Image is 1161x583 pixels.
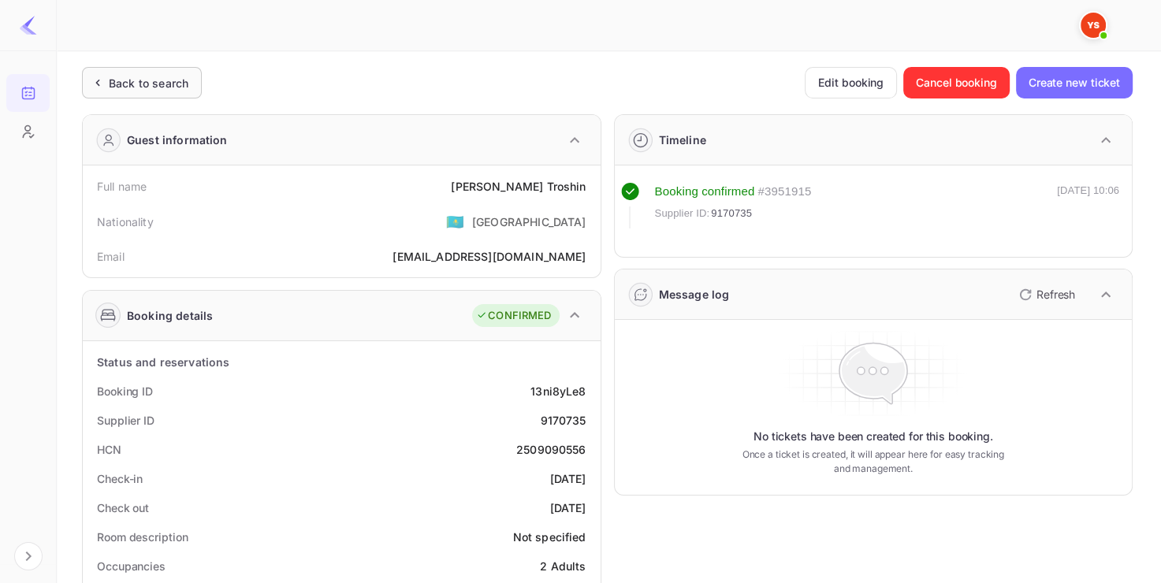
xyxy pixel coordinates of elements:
div: Supplier ID [97,412,154,429]
div: 2509090556 [516,441,586,458]
span: Supplier ID: [655,206,710,221]
div: Full name [97,178,147,195]
div: [DATE] 10:06 [1057,183,1119,228]
div: Check out [97,499,149,516]
button: Edit booking [805,67,897,98]
button: Cancel booking [903,67,1010,98]
div: [GEOGRAPHIC_DATA] [472,214,586,230]
div: Guest information [127,132,228,148]
div: [DATE] [550,470,586,487]
div: 13ni8yLe8 [530,383,586,399]
div: Nationality [97,214,154,230]
p: Once a ticket is created, it will appear here for easy tracking and management. [735,447,1012,476]
div: HCN [97,441,121,458]
img: LiteAPI [19,16,38,35]
p: No tickets have been created for this booking. [754,429,993,444]
div: Back to search [109,75,188,91]
div: Check-in [97,470,143,487]
div: 2 Adults [540,558,586,574]
div: Room description [97,529,188,545]
div: [DATE] [550,499,586,516]
div: Email [97,248,125,265]
div: Booking details [127,307,213,324]
div: Timeline [659,132,706,148]
div: # 3951915 [757,183,811,201]
div: Booking ID [97,383,153,399]
div: [EMAIL_ADDRESS][DOMAIN_NAME] [393,248,586,265]
div: [PERSON_NAME] Troshin [451,178,586,195]
div: Booking confirmed [655,183,755,201]
a: Customers [6,113,50,149]
a: Bookings [6,74,50,110]
div: CONFIRMED [476,308,551,324]
button: Expand navigation [14,542,43,570]
img: Yandex Support [1081,13,1106,38]
div: 9170735 [540,412,586,429]
button: Create new ticket [1016,67,1133,98]
div: Occupancies [97,558,166,574]
div: Not specified [513,529,586,545]
div: Message log [659,286,730,303]
span: United States [446,207,464,236]
div: Status and reservations [97,354,229,370]
button: Refresh [1010,282,1081,307]
p: Refresh [1036,286,1075,303]
span: 9170735 [711,206,752,221]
